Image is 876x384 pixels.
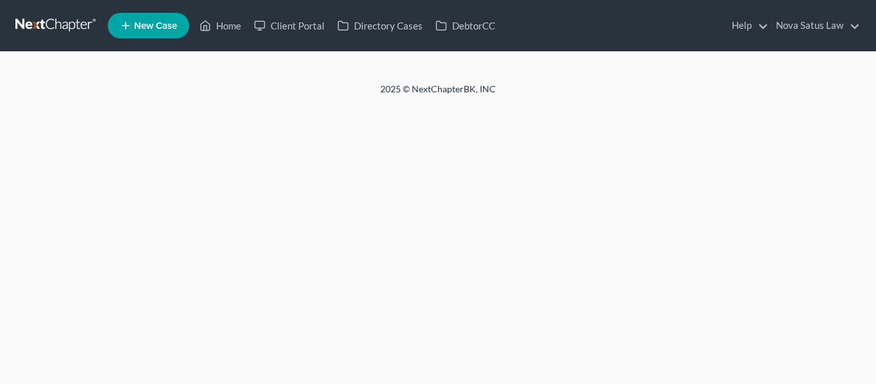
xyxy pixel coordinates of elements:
[429,14,501,37] a: DebtorCC
[108,13,189,38] new-legal-case-button: New Case
[248,14,331,37] a: Client Portal
[331,14,429,37] a: Directory Cases
[193,14,248,37] a: Home
[725,14,768,37] a: Help
[770,14,860,37] a: Nova Satus Law
[72,83,804,106] div: 2025 © NextChapterBK, INC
